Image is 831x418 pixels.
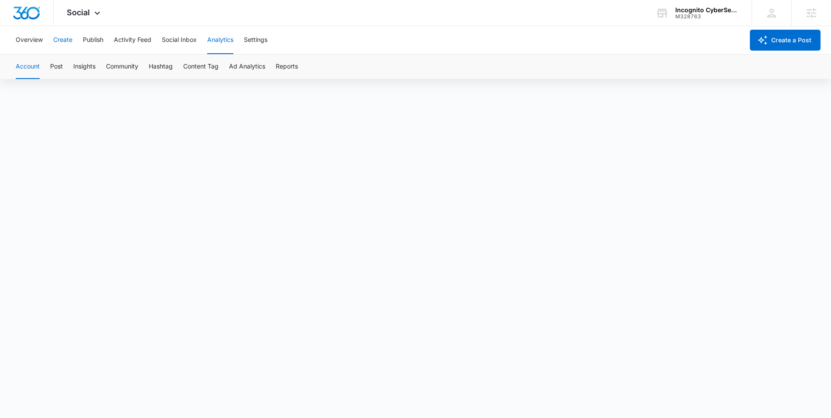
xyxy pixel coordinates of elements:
button: Content Tag [183,55,219,79]
img: tab_keywords_by_traffic_grey.svg [87,51,94,58]
img: tab_domain_overview_orange.svg [24,51,31,58]
button: Social Inbox [162,26,197,54]
button: Insights [73,55,96,79]
button: Ad Analytics [229,55,265,79]
div: account name [675,7,739,14]
button: Reports [276,55,298,79]
img: logo_orange.svg [14,14,21,21]
span: Social [67,8,90,17]
button: Hashtag [149,55,173,79]
button: Post [50,55,63,79]
button: Create a Post [750,30,821,51]
button: Account [16,55,40,79]
button: Analytics [207,26,233,54]
div: Keywords by Traffic [96,51,147,57]
button: Activity Feed [114,26,151,54]
div: account id [675,14,739,20]
div: v 4.0.25 [24,14,43,21]
button: Create [53,26,72,54]
button: Overview [16,26,43,54]
button: Publish [83,26,103,54]
div: Domain: [DOMAIN_NAME] [23,23,96,30]
img: website_grey.svg [14,23,21,30]
div: Domain Overview [33,51,78,57]
button: Community [106,55,138,79]
button: Settings [244,26,267,54]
